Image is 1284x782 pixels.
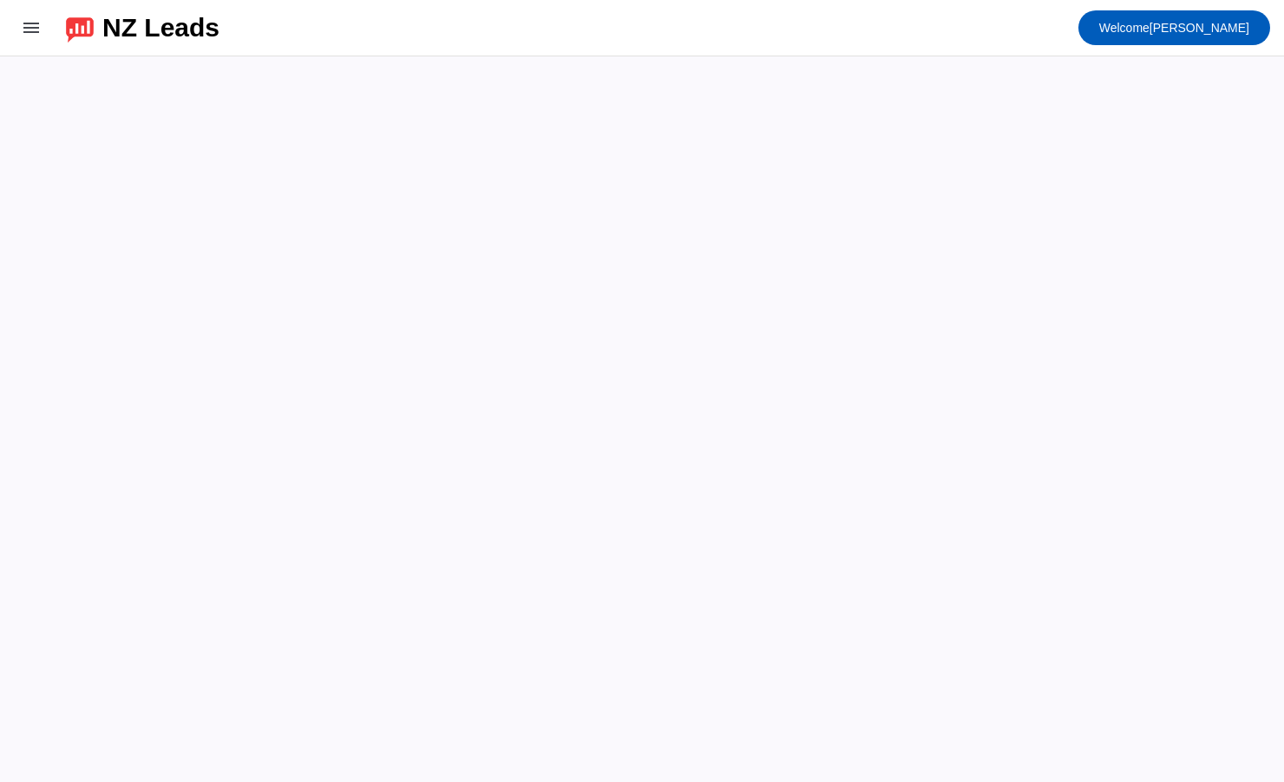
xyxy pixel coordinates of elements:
span: [PERSON_NAME] [1099,16,1249,40]
mat-icon: menu [21,17,42,38]
span: Welcome [1099,21,1150,35]
img: logo [66,13,94,43]
button: Welcome[PERSON_NAME] [1078,10,1270,45]
div: NZ Leads [102,16,219,40]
